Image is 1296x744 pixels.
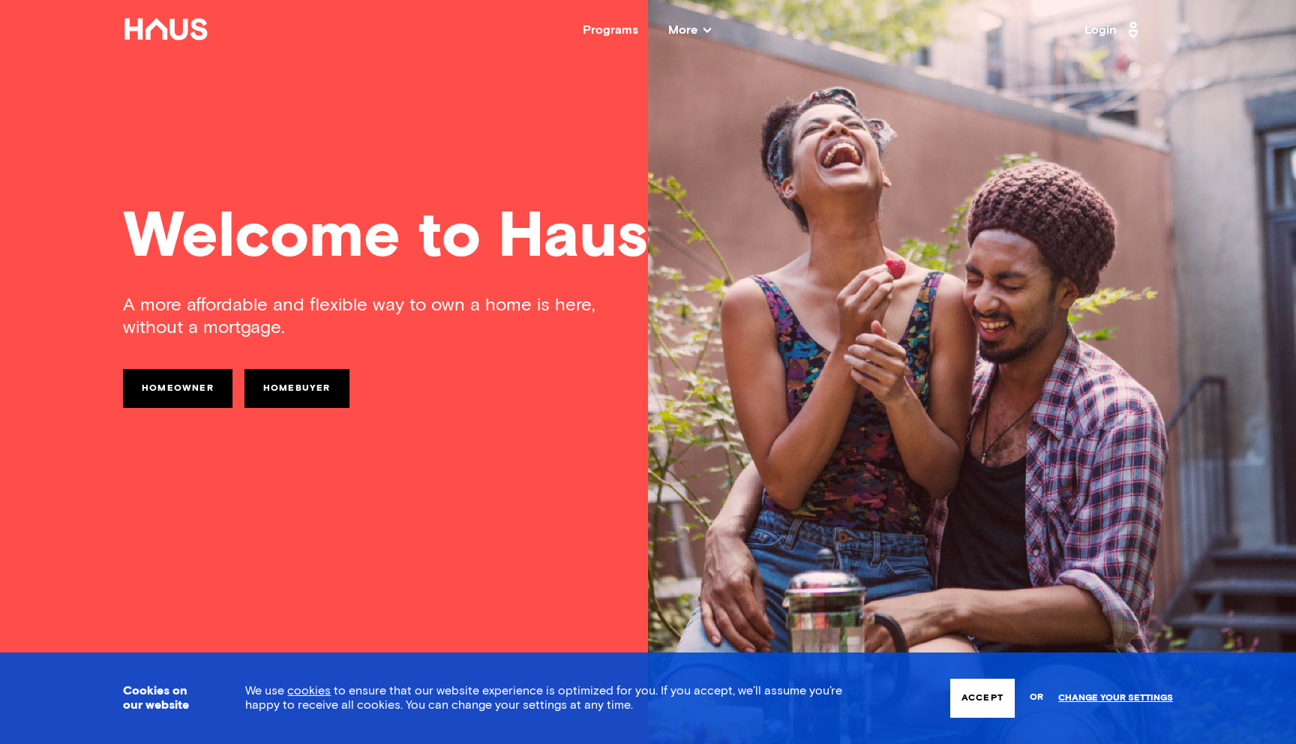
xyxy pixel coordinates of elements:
div: A more affordable and flexible way to own a home is here, without a mortgage. [123,294,648,339]
a: Change your settings [1058,693,1173,703]
a: cookies [287,685,331,697]
span: We use to ensure that our website experience is optimized for you. If you accept, we’ll assume yo... [245,685,842,711]
h3: Cookies on our website [123,684,208,712]
a: Login [1084,18,1143,42]
span: or [1030,685,1043,711]
a: Homeowner [123,369,232,408]
button: Accept [950,679,1015,718]
div: Welcome to Haus [123,206,1173,270]
a: Homebuyer [244,369,349,408]
span: More [668,24,711,36]
a: Programs [583,24,638,36]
